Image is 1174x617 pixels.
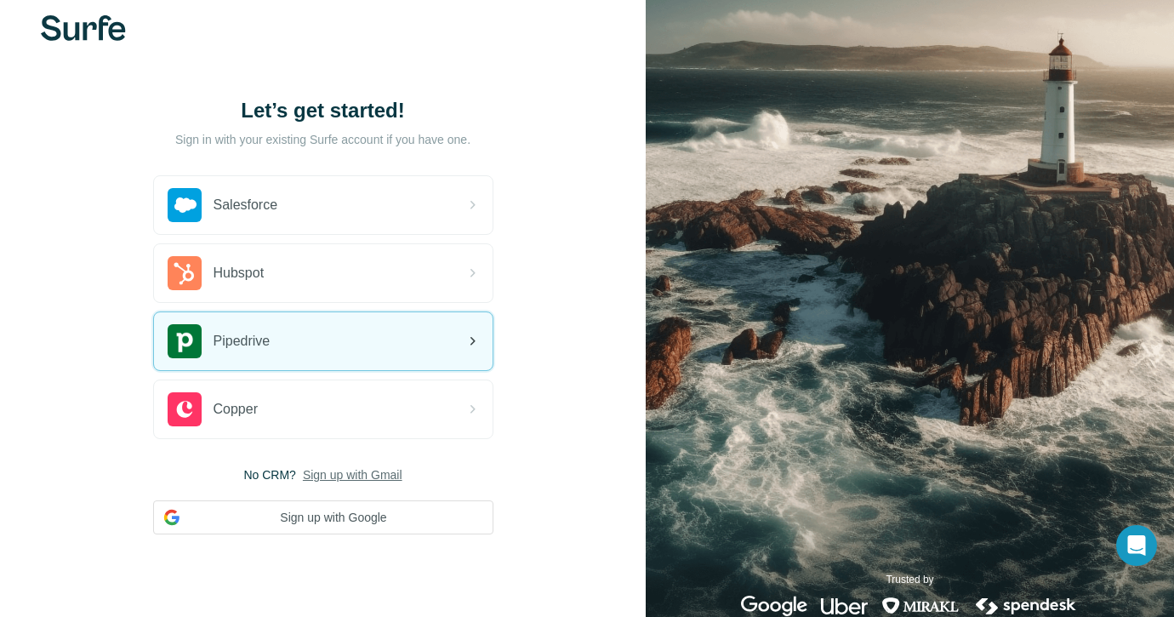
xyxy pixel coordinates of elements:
p: Trusted by [886,572,933,587]
span: Pipedrive [214,331,271,351]
div: Open Intercom Messenger [1116,525,1157,566]
img: mirakl's logo [881,596,960,616]
span: No CRM? [243,466,295,483]
span: Copper [214,399,258,420]
img: spendesk's logo [973,596,1079,616]
img: Surfe's logo [41,15,126,41]
button: Sign up with Gmail [303,466,402,483]
img: uber's logo [821,596,868,616]
p: Sign in with your existing Surfe account if you have one. [175,131,470,148]
img: salesforce's logo [168,188,202,222]
button: Sign up with Google [153,500,493,534]
img: hubspot's logo [168,256,202,290]
span: Salesforce [214,195,278,215]
h1: Let’s get started! [153,97,493,124]
span: Hubspot [214,263,265,283]
img: pipedrive's logo [168,324,202,358]
img: google's logo [741,596,807,616]
img: copper's logo [168,392,202,426]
